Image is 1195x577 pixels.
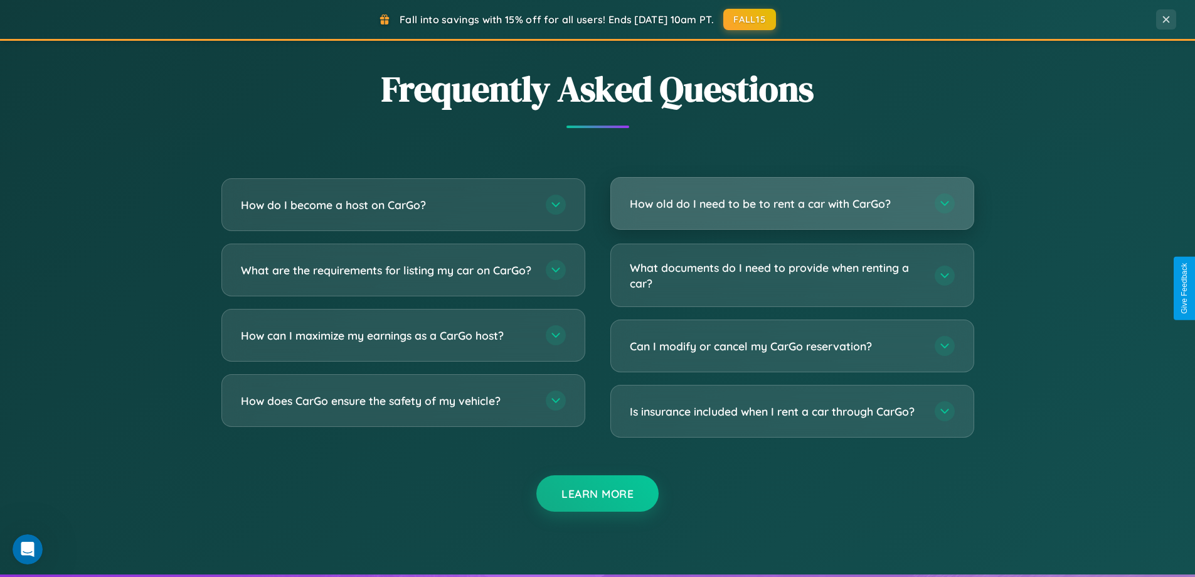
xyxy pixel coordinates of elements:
[241,328,533,343] h3: How can I maximize my earnings as a CarGo host?
[630,338,922,354] h3: Can I modify or cancel my CarGo reservation?
[400,13,714,26] span: Fall into savings with 15% off for all users! Ends [DATE] 10am PT.
[630,260,922,291] h3: What documents do I need to provide when renting a car?
[241,393,533,409] h3: How does CarGo ensure the safety of my vehicle?
[1180,263,1189,314] div: Give Feedback
[221,65,974,113] h2: Frequently Asked Questions
[241,197,533,213] h3: How do I become a host on CarGo?
[630,404,922,419] h3: Is insurance included when I rent a car through CarGo?
[13,534,43,564] iframe: Intercom live chat
[241,262,533,278] h3: What are the requirements for listing my car on CarGo?
[723,9,776,30] button: FALL15
[630,196,922,212] h3: How old do I need to be to rent a car with CarGo?
[536,475,659,512] button: Learn More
